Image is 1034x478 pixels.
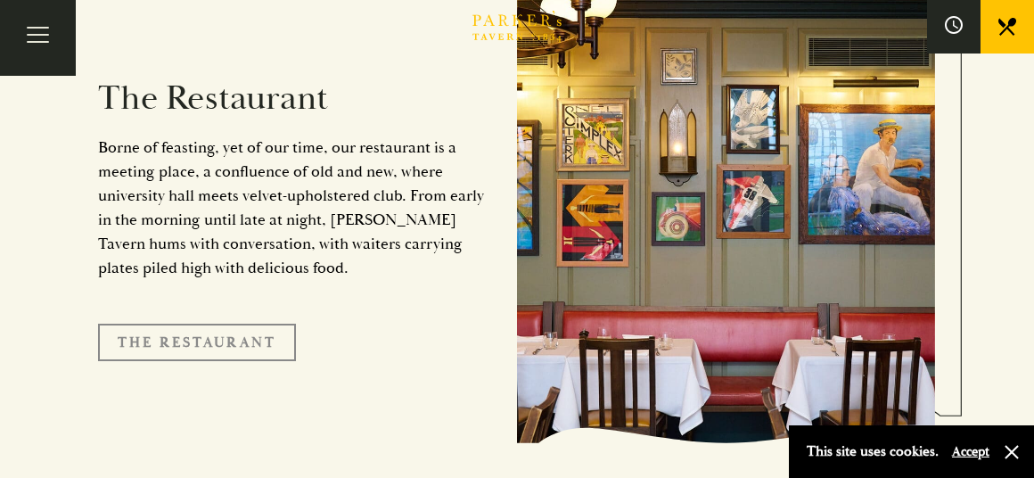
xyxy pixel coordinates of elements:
[952,443,989,460] button: Accept
[98,324,296,361] a: The Restaurant
[1003,443,1021,461] button: Close and accept
[98,136,490,280] p: Borne of feasting, yet of our time, our restaurant is a meeting place, a confluence of old and ne...
[98,78,490,119] h2: The Restaurant
[807,439,939,465] p: This site uses cookies.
